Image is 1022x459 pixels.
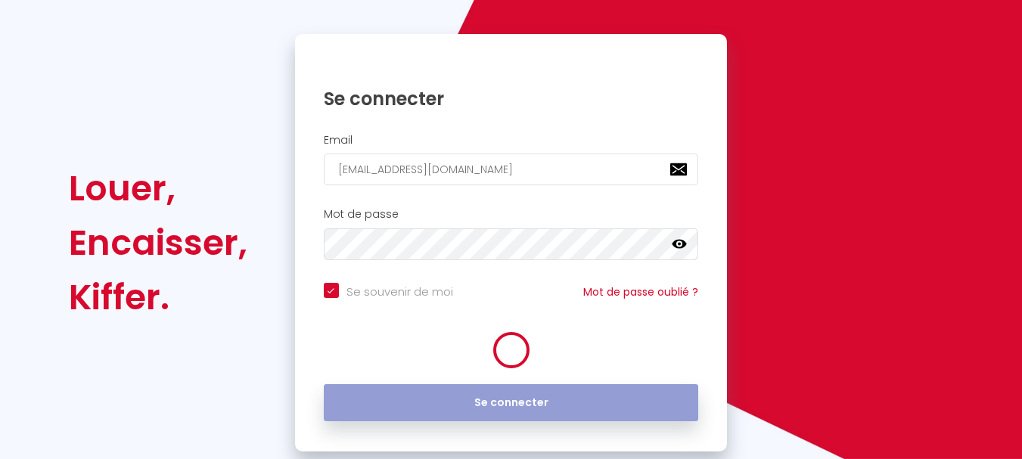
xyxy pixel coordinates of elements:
[69,161,247,216] div: Louer,
[324,208,699,221] h2: Mot de passe
[324,134,699,147] h2: Email
[69,216,247,270] div: Encaisser,
[324,87,699,110] h1: Se connecter
[324,154,699,185] input: Ton Email
[583,284,698,299] a: Mot de passe oublié ?
[324,384,699,422] button: Se connecter
[69,270,247,324] div: Kiffer.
